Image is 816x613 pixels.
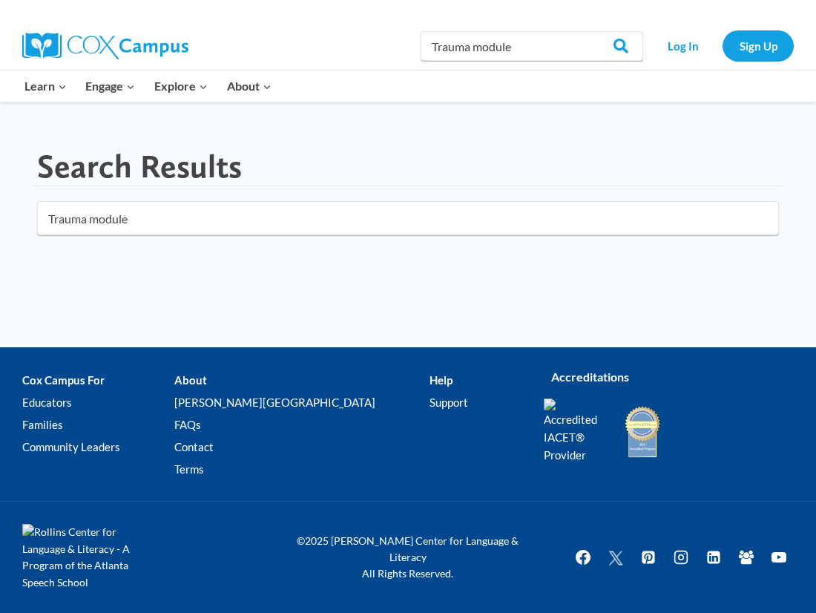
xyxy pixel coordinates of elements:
input: Search for... [37,201,779,235]
a: Instagram [666,542,696,572]
a: Facebook Group [731,542,761,572]
a: Linkedin [699,542,728,572]
span: Engage [85,76,135,96]
a: Twitter [601,542,631,572]
a: Support [430,392,522,414]
a: Sign Up [723,30,794,61]
a: Log In [651,30,715,61]
span: About [227,76,272,96]
a: Pinterest [634,542,663,572]
img: Twitter X icon white [607,549,625,566]
span: Learn [24,76,67,96]
img: Accredited IACET® Provider [544,399,607,464]
a: Facebook [568,542,598,572]
a: FAQs [174,414,430,436]
input: Search Cox Campus [421,31,643,61]
a: Terms [174,459,430,481]
img: IDA Accredited [624,404,661,459]
img: Rollins Center for Language & Literacy - A Program of the Atlanta Speech School [22,524,156,591]
a: Community Leaders [22,436,174,459]
nav: Primary Navigation [15,71,280,102]
a: [PERSON_NAME][GEOGRAPHIC_DATA] [174,392,430,414]
h1: Search Results [37,147,242,186]
strong: Accreditations [551,370,629,384]
a: Educators [22,392,174,414]
a: YouTube [764,542,794,572]
img: Cox Campus [22,33,188,59]
p: ©2025 [PERSON_NAME] Center for Language & Literacy All Rights Reserved. [287,533,530,583]
a: Contact [174,436,430,459]
a: Families [22,414,174,436]
span: Explore [154,76,208,96]
nav: Secondary Navigation [651,30,794,61]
